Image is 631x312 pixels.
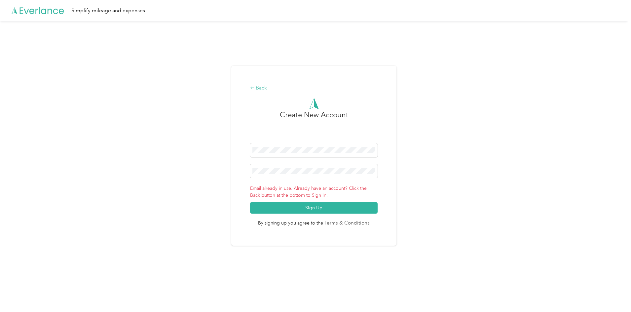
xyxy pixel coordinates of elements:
[250,185,378,199] p: Email already in use. Already have an account? Click the Back button at the bottom to Sign In.
[280,109,348,143] h3: Create New Account
[71,7,145,15] div: Simplify mileage and expenses
[250,84,378,92] div: Back
[250,214,378,227] span: By signing up you agree to the
[323,220,370,227] a: Terms & Conditions
[250,202,378,214] button: Sign Up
